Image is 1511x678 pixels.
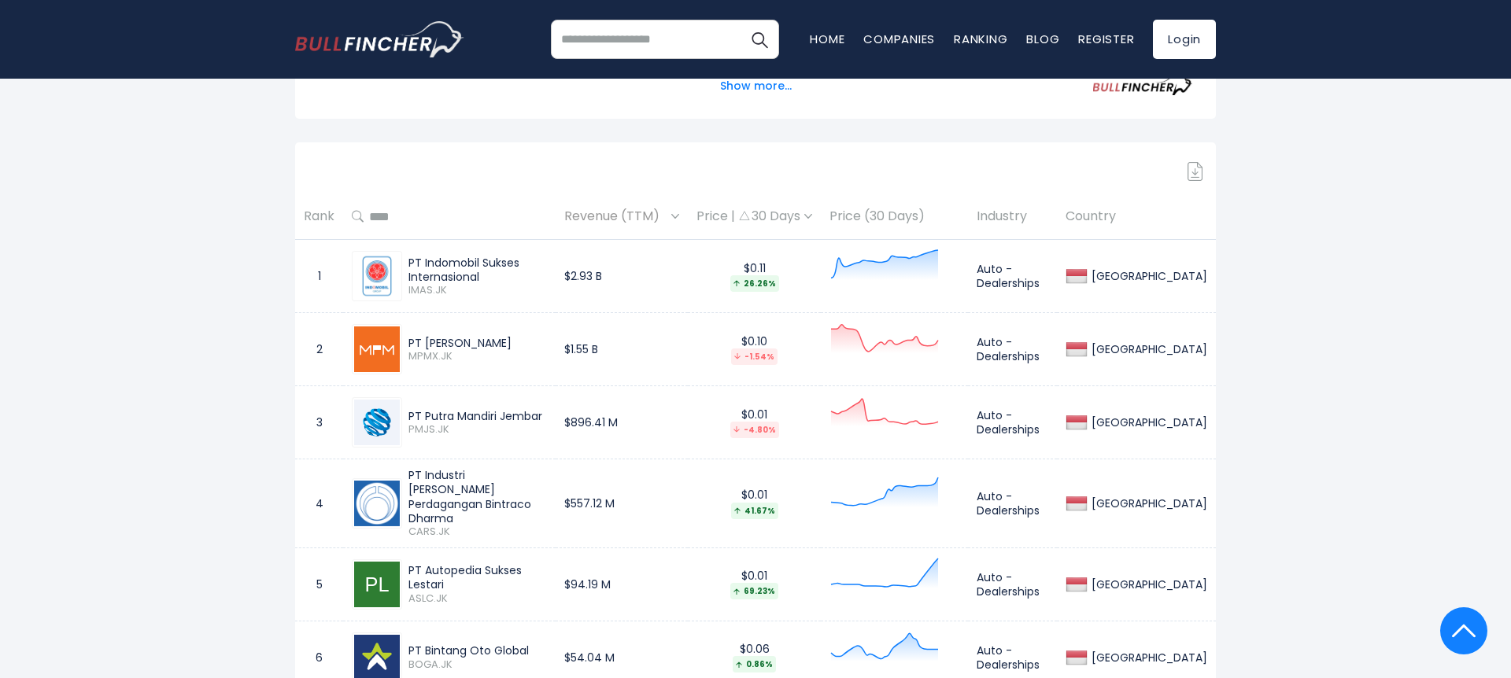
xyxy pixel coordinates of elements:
td: $896.41 M [556,386,688,459]
td: 2 [295,313,343,386]
div: -4.80% [730,422,779,438]
div: -1.54% [731,348,778,365]
td: Auto - Dealerships [968,547,1057,621]
div: [GEOGRAPHIC_DATA] [1088,269,1207,283]
div: PT Bintang Oto Global [408,643,547,658]
th: Price (30 Days) [821,193,968,240]
a: Go to homepage [295,21,464,57]
td: $557.12 M [556,459,688,548]
div: PT Industri [PERSON_NAME] Perdagangan Bintraco Dharma [408,468,547,525]
div: PT Putra Mandiri Jembar [408,409,547,423]
div: [GEOGRAPHIC_DATA] [1088,342,1207,356]
td: $2.93 B [556,240,688,313]
td: 4 [295,459,343,548]
img: bullfincher logo [295,21,464,57]
div: $0.01 [696,569,812,599]
div: $0.06 [696,642,812,672]
td: Auto - Dealerships [968,386,1057,459]
td: $94.19 M [556,547,688,621]
div: [GEOGRAPHIC_DATA] [1088,577,1207,591]
img: IMAS.JK.png [354,253,400,299]
div: [GEOGRAPHIC_DATA] [1088,650,1207,665]
span: ASLC.JK [408,592,547,606]
span: Revenue (TTM) [564,205,667,229]
div: PT Autopedia Sukses Lestari [408,563,547,591]
td: Auto - Dealerships [968,240,1057,313]
th: Rank [295,193,343,240]
div: PT Indomobil Sukses Internasional [408,256,547,284]
button: Show more... [711,73,801,99]
a: Register [1078,31,1134,47]
a: Companies [863,31,935,47]
div: Price | 30 Days [696,208,812,225]
div: $0.01 [696,488,812,518]
td: $1.55 B [556,313,688,386]
a: Home [810,31,844,47]
div: PT [PERSON_NAME] [408,336,547,350]
a: Blog [1026,31,1059,47]
span: IMAS.JK [408,284,547,297]
a: Ranking [954,31,1007,47]
div: $0.11 [696,261,812,292]
div: [GEOGRAPHIC_DATA] [1088,415,1207,429]
span: CARS.JK [408,525,547,539]
div: $0.10 [696,334,812,365]
td: Auto - Dealerships [968,313,1057,386]
span: PMJS.JK [408,423,547,437]
div: 41.67% [731,503,778,519]
div: $0.01 [696,407,812,438]
img: PMJS.JK.png [354,400,400,445]
img: MPMX.JK.png [354,326,400,372]
div: 0.86% [733,656,776,672]
td: Auto - Dealerships [968,459,1057,548]
td: 1 [295,240,343,313]
td: 5 [295,547,343,621]
span: BOGA.JK [408,658,547,672]
img: CARS.JK.png [354,481,400,526]
div: [GEOGRAPHIC_DATA] [1088,496,1207,510]
a: Login [1153,20,1216,59]
th: Industry [968,193,1057,240]
span: MPMX.JK [408,350,547,363]
div: 26.26% [730,275,779,292]
td: 3 [295,386,343,459]
button: Search [740,20,779,59]
div: 69.23% [730,583,778,599]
